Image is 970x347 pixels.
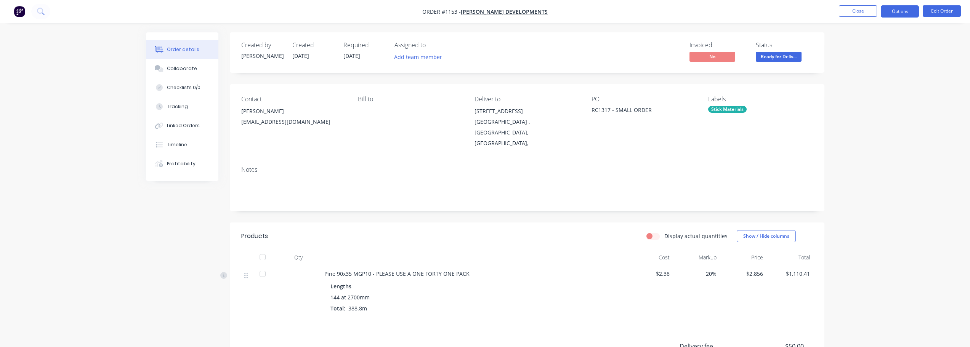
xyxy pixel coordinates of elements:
span: Pine 90x35 MGP10 - PLEASE USE A ONE FORTY ONE PACK [324,270,470,277]
div: [PERSON_NAME] [241,52,283,60]
span: Ready for Deliv... [756,52,802,61]
div: Assigned to [394,42,471,49]
div: Markup [673,250,720,265]
div: [PERSON_NAME][EMAIL_ADDRESS][DOMAIN_NAME] [241,106,346,130]
div: Stick Materials [708,106,747,113]
div: Collaborate [167,65,197,72]
div: Status [756,42,813,49]
span: $1,110.41 [769,270,810,278]
div: Price [720,250,766,265]
span: 20% [676,270,717,278]
div: RC1317 - SMALL ORDER [592,106,687,117]
div: Deliver to [475,96,579,103]
button: Edit Order [923,5,961,17]
span: [DATE] [343,52,360,59]
button: Show / Hide columns [737,230,796,242]
div: [PERSON_NAME] [241,106,346,117]
span: $2.856 [723,270,763,278]
div: Order details [167,46,199,53]
div: Products [241,232,268,241]
div: Tracking [167,103,188,110]
button: Linked Orders [146,116,218,135]
div: Contact [241,96,346,103]
div: Required [343,42,385,49]
span: Order #1153 - [422,8,461,15]
button: Close [839,5,877,17]
button: Collaborate [146,59,218,78]
button: Timeline [146,135,218,154]
a: [PERSON_NAME] Developments [461,8,548,15]
div: Profitability [167,160,196,167]
div: Cost [626,250,673,265]
div: Created by [241,42,283,49]
span: 144 at 2700mm [330,293,370,301]
button: Profitability [146,154,218,173]
button: Tracking [146,97,218,116]
div: Qty [276,250,321,265]
label: Display actual quantities [664,232,728,240]
button: Add team member [390,52,446,62]
div: Linked Orders [167,122,200,129]
span: Total: [330,305,345,312]
button: Ready for Deliv... [756,52,802,63]
div: Timeline [167,141,187,148]
div: Created [292,42,334,49]
div: [STREET_ADDRESS] [475,106,579,117]
div: Bill to [358,96,462,103]
div: PO [592,96,696,103]
button: Checklists 0/0 [146,78,218,97]
div: Total [766,250,813,265]
div: [EMAIL_ADDRESS][DOMAIN_NAME] [241,117,346,127]
div: Labels [708,96,813,103]
button: Add team member [394,52,446,62]
div: [STREET_ADDRESS][GEOGRAPHIC_DATA] , [GEOGRAPHIC_DATA], [GEOGRAPHIC_DATA], [475,106,579,149]
span: $2.38 [629,270,670,278]
div: Invoiced [689,42,747,49]
div: [GEOGRAPHIC_DATA] , [GEOGRAPHIC_DATA], [GEOGRAPHIC_DATA], [475,117,579,149]
span: 388.8m [345,305,370,312]
span: No [689,52,735,61]
button: Options [881,5,919,18]
span: Lengths [330,282,351,290]
img: Factory [14,6,25,17]
div: Checklists 0/0 [167,84,200,91]
span: [DATE] [292,52,309,59]
button: Order details [146,40,218,59]
div: Notes [241,166,813,173]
